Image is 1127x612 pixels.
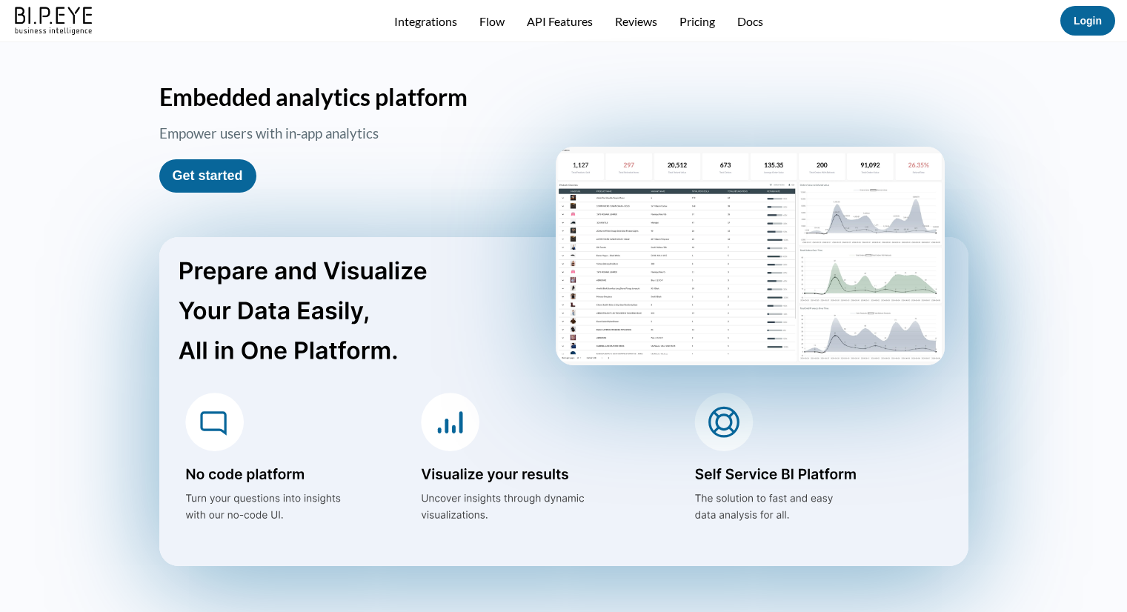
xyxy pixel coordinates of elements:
img: homePageScreen2.png [556,147,945,365]
a: Get started [173,168,243,183]
img: bipeye-logo [12,3,97,36]
a: API Features [527,14,593,28]
button: Login [1060,6,1115,36]
a: Docs [737,14,763,28]
h1: Embedded analytics platform [159,82,968,111]
a: Login [1074,15,1102,27]
h3: Empower users with in-app analytics [159,125,548,146]
button: Get started [159,159,256,193]
a: Pricing [679,14,715,28]
a: Reviews [615,14,657,28]
a: Flow [479,14,505,28]
a: Integrations [394,14,457,28]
